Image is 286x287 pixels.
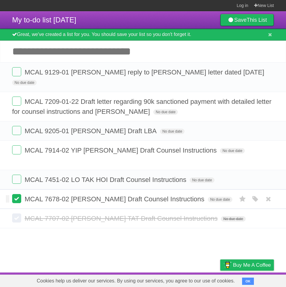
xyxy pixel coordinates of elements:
[25,195,206,203] span: MCAL 7678-02 [PERSON_NAME] Draft Counsel Instructions
[220,14,274,26] a: SaveThis List
[242,278,254,285] button: OK
[160,274,184,285] a: Developers
[25,147,218,154] span: MCAL 7914-02 YIP [PERSON_NAME] Draft Counsel Instructions
[237,194,248,204] label: Star task
[221,216,245,222] span: No due date
[247,17,267,23] b: This List
[25,176,188,183] span: MCAL 7451-02 LO TAK HOI Draft Counsel Instructions
[25,215,219,222] span: MCAL 7707-02 [PERSON_NAME] TAT Draft Counsel Instructions
[12,213,21,223] label: Done
[220,148,244,153] span: No due date
[12,126,21,135] label: Done
[212,274,228,285] a: Privacy
[25,68,266,76] span: MCAL 9129-01 [PERSON_NAME] reply to [PERSON_NAME] letter dated [DATE]
[233,260,271,270] span: Buy me a coffee
[208,197,232,202] span: No due date
[236,274,274,285] a: Suggest a feature
[12,80,37,85] span: No due date
[12,194,21,203] label: Done
[192,274,205,285] a: Terms
[220,259,274,271] a: Buy me a coffee
[31,275,241,287] span: Cookies help us deliver our services. By using our services, you agree to our use of cookies.
[25,127,158,135] span: MCAL 9205-01 [PERSON_NAME] Draft LBA
[140,274,152,285] a: About
[12,145,21,154] label: Done
[12,175,21,184] label: Done
[160,129,185,134] span: No due date
[12,97,21,106] label: Done
[12,67,21,76] label: Done
[12,98,271,115] span: MCAL 7209-01-22 Draft letter regarding 90k sanctioned payment with detailed letter for counsel in...
[153,109,178,115] span: No due date
[190,177,214,183] span: No due date
[12,16,76,24] span: My to-do list [DATE]
[223,260,231,270] img: Buy me a coffee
